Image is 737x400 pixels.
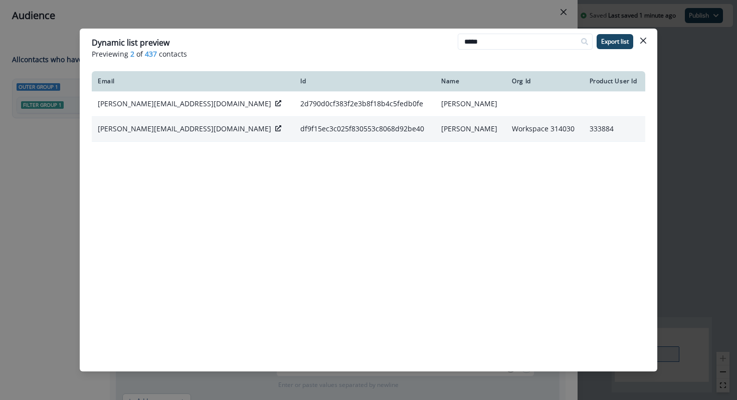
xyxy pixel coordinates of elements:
div: Product User Id [590,77,639,85]
p: Export list [601,38,629,45]
div: Org Id [512,77,577,85]
p: Dynamic list preview [92,37,169,49]
td: Workspace 314030 [506,116,583,141]
td: 333884 [584,116,645,141]
div: Id [300,77,429,85]
p: [PERSON_NAME][EMAIL_ADDRESS][DOMAIN_NAME] [98,124,271,134]
div: Email [98,77,288,85]
button: Close [635,33,651,49]
td: 2d790d0cf383f2e3b8f18b4c5fedb0fe [294,91,435,116]
p: [PERSON_NAME][EMAIL_ADDRESS][DOMAIN_NAME] [98,99,271,109]
p: Previewing of contacts [92,49,645,59]
td: [PERSON_NAME] [435,91,506,116]
span: 437 [145,49,157,59]
td: df9f15ec3c025f830553c8068d92be40 [294,116,435,141]
div: Name [441,77,500,85]
button: Export list [597,34,633,49]
span: 2 [130,49,134,59]
td: [PERSON_NAME] [435,116,506,141]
